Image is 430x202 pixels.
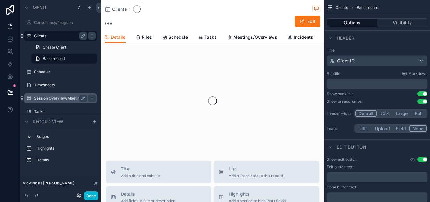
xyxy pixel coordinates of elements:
span: Details [121,191,175,197]
a: Meetings/Overviews [227,32,277,44]
span: Base record [357,5,378,10]
label: Schedule [34,69,96,74]
button: Client ID [327,55,427,66]
button: Done [84,191,98,200]
div: scrollable content [327,172,427,182]
span: Markdown [408,71,427,76]
label: Consultancy/Program [34,20,96,25]
button: ListAdd a list related to this record [214,161,319,183]
label: Title [327,48,427,53]
button: Field [393,125,410,132]
div: Show breadcrumbs [327,99,362,104]
button: Edit [295,16,320,27]
button: None [409,125,427,132]
span: Incidents [294,34,313,40]
button: Upload [372,125,393,132]
span: Header [337,35,354,41]
button: 75% [377,110,393,117]
button: URL [355,125,372,132]
label: Image [327,126,352,131]
a: Markdown [402,71,427,76]
span: Details [111,34,126,40]
span: Clients [336,5,348,10]
label: Subtitle [327,71,340,76]
a: Files [136,32,152,44]
a: Clients [105,6,127,12]
label: Show edit button [327,157,357,162]
span: Files [142,34,152,40]
button: Options [327,18,377,27]
label: Details [37,158,94,163]
div: scrollable content [20,129,101,171]
span: Highlights [229,191,286,197]
div: scrollable content [327,79,427,89]
label: Clients [34,33,84,38]
a: Schedule [162,32,188,44]
button: Default [355,110,377,117]
button: Large [393,110,410,117]
label: Header width [327,111,352,116]
a: Tasks [198,32,217,44]
span: Add a title and subtitle [121,173,160,178]
span: Edit button [337,144,366,150]
label: Highlights [37,146,94,151]
span: Meetings/Overviews [233,34,277,40]
button: TitleAdd a title and subtitle [106,161,211,183]
span: Client ID [337,58,354,64]
div: Show backlink [327,91,353,96]
a: Details [105,32,126,43]
span: List [229,166,283,172]
span: Base record [43,56,65,61]
label: Session Overview/Meetings (clone) [34,96,87,101]
span: Title [121,166,160,172]
button: Full [410,110,427,117]
a: Create Client [31,42,97,52]
span: Viewing as [PERSON_NAME] [23,181,74,186]
span: Create Client [43,45,66,50]
span: Clients [112,6,127,12]
span: Add a list related to this record [229,173,283,178]
label: Done button text [327,185,356,190]
label: Edit button text [327,164,354,170]
button: Visibility [377,18,428,27]
label: Stages [37,134,94,139]
a: Base record [31,54,97,64]
a: Incidents [287,32,313,44]
label: Tasks [34,109,96,114]
span: Menu [33,4,46,11]
span: Tasks [204,34,217,40]
span: Schedule [168,34,188,40]
span: Record view [33,118,63,125]
label: Timesheets [34,83,96,88]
